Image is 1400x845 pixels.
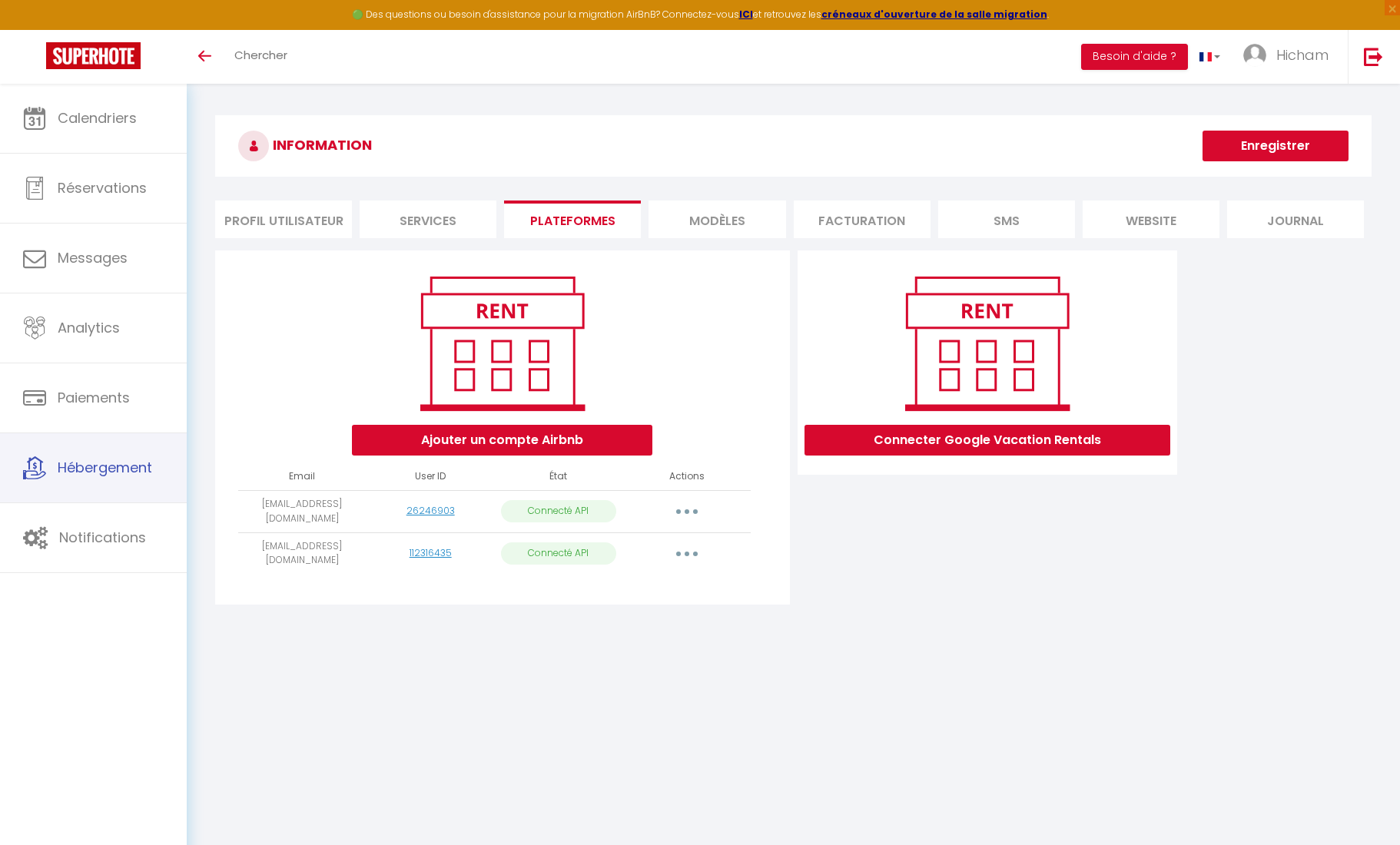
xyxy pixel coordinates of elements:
[404,270,600,417] img: rent.png
[215,115,1372,177] h3: INFORMATION
[1227,200,1364,238] li: Journal
[504,200,641,238] li: Plateformes
[495,463,623,490] th: État
[223,30,299,84] a: Chercher
[1243,44,1266,67] img: ...
[938,200,1075,238] li: SMS
[58,178,147,197] span: Réservations
[238,490,367,532] td: [EMAIL_ADDRESS][DOMAIN_NAME]
[58,388,130,407] span: Paiements
[1364,47,1383,66] img: logout
[821,8,1047,21] a: créneaux d'ouverture de la salle migration
[410,546,452,559] a: 112316435
[367,463,495,490] th: User ID
[1232,30,1348,84] a: ... Hicham
[805,425,1170,456] button: Connecter Google Vacation Rentals
[501,542,617,565] p: Connecté API
[215,200,352,238] li: Profil Utilisateur
[234,47,287,63] span: Chercher
[59,528,146,547] span: Notifications
[622,463,751,490] th: Actions
[238,463,367,490] th: Email
[649,200,785,238] li: MODÈLES
[739,8,753,21] a: ICI
[58,318,120,337] span: Analytics
[1081,44,1188,70] button: Besoin d'aide ?
[58,108,137,128] span: Calendriers
[1276,45,1329,65] span: Hicham
[889,270,1085,417] img: rent.png
[58,458,152,477] span: Hébergement
[794,200,931,238] li: Facturation
[1083,200,1219,238] li: website
[352,425,652,456] button: Ajouter un compte Airbnb
[406,504,455,517] a: 26246903
[46,42,141,69] img: Super Booking
[238,532,367,575] td: [EMAIL_ADDRESS][DOMAIN_NAME]
[501,500,617,522] p: Connecté API
[58,248,128,267] span: Messages
[1203,131,1349,161] button: Enregistrer
[360,200,496,238] li: Services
